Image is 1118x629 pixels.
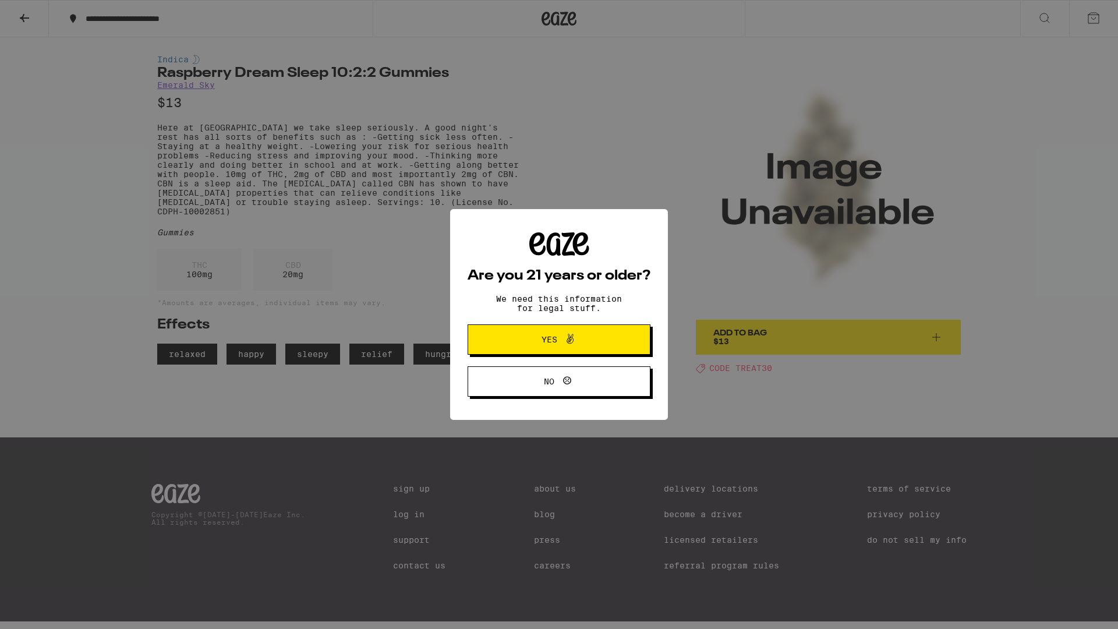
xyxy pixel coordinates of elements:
[468,366,650,397] button: No
[468,269,650,283] h2: Are you 21 years or older?
[1045,594,1106,623] iframe: Opens a widget where you can find more information
[468,324,650,355] button: Yes
[486,294,632,313] p: We need this information for legal stuff.
[542,335,557,344] span: Yes
[544,377,554,386] span: No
